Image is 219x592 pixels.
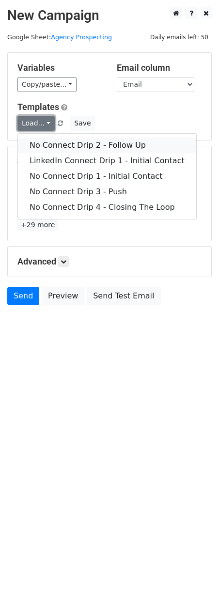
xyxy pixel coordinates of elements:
a: Templates [17,102,59,112]
h5: Variables [17,62,102,73]
a: Load... [17,116,55,131]
a: No Connect Drip 4 - Closing The Loop [18,200,196,215]
span: Daily emails left: 50 [147,32,212,43]
a: No Connect Drip 2 - Follow Up [18,138,196,153]
a: Send [7,287,39,305]
a: Send Test Email [87,287,160,305]
iframe: Chat Widget [171,545,219,592]
h5: Advanced [17,256,202,267]
button: Save [70,116,95,131]
small: Google Sheet: [7,33,112,41]
h5: Email column [117,62,202,73]
a: Daily emails left: 50 [147,33,212,41]
a: LinkedIn Connect Drip 1 - Initial Contact [18,153,196,169]
a: No Connect Drip 3 - Push [18,184,196,200]
a: +29 more [17,219,58,231]
a: Preview [42,287,84,305]
a: Agency Prospecting [51,33,112,41]
a: Copy/paste... [17,77,77,92]
h2: New Campaign [7,7,212,24]
a: No Connect Drip 1 - Initial Contact [18,169,196,184]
